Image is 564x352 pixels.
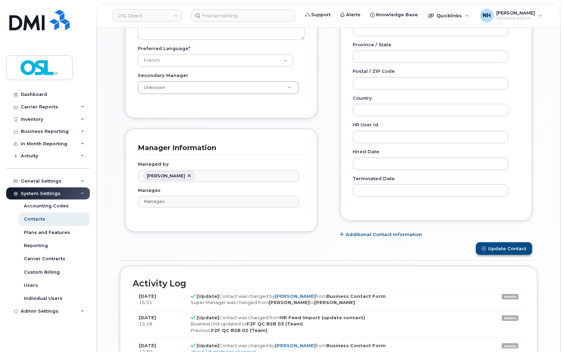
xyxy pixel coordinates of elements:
div: Business Unit updated to . Previous: [191,321,480,333]
strong: [DATE] [139,343,156,348]
abbr: required [189,46,190,51]
strong: Business Contact Form [326,293,386,299]
a: [PERSON_NAME] [275,293,316,299]
label: Secondary Manager [138,72,188,79]
h3: Manager Information [138,143,299,153]
strong: Business Contact Form [326,343,386,348]
label: HR user id [353,121,379,128]
span: [PERSON_NAME] [497,10,535,16]
strong: [PERSON_NAME] [314,300,355,305]
span: Wireless Admin [497,16,535,21]
span: Unknown [140,85,165,91]
label: Province / State [353,41,392,48]
strong: HR Feed Import (update contact) [280,315,365,320]
label: Preferred Language [138,45,190,52]
span: Alerts [346,11,361,18]
strong: [PERSON_NAME] [269,300,309,305]
input: Find something... [191,9,295,22]
strong: [DATE] [139,293,156,299]
span: 16:31 [139,300,152,305]
strong: F2F QC BSB 03 (Team) [247,321,303,326]
div: Super Manager was changed from to [191,299,480,306]
label: Postal / ZIP Code [353,68,395,75]
label: Managed by [138,161,169,167]
strong: F2F QC BSB 02 (Team) [211,327,267,333]
strong: [Update] [197,343,219,348]
strong: [Update] [197,315,219,320]
span: Support [311,11,331,18]
strong: [Update] [197,293,219,299]
span: Knowledge Base [376,11,418,18]
td: Contact was changed from [184,310,487,338]
td: Contact was changed by from [184,289,487,310]
span: NH [483,11,491,20]
a: OSL Direct [113,9,182,22]
a: details [502,315,518,321]
a: Support [300,8,335,22]
span: Ioannis Konstadakis [147,173,185,178]
a: Alerts [335,8,365,22]
label: Country [353,95,372,101]
a: Additional Contact Information [340,231,422,238]
div: Quicklinks [423,9,474,22]
label: Manages [138,187,161,194]
label: Hired Date [353,148,380,155]
a: [PERSON_NAME] [275,343,316,348]
a: details [502,343,518,349]
strong: [DATE] [139,315,156,320]
a: Unknown [138,81,299,94]
label: Terminated Date [353,175,395,182]
a: details [502,294,518,300]
h2: Activity Log [133,279,525,289]
a: Knowledge Base [365,8,423,22]
div: Natalia Hernandez [475,9,547,22]
span: Quicklinks [437,13,462,18]
button: Update Contact [476,242,532,255]
span: 15:18 [139,321,152,326]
